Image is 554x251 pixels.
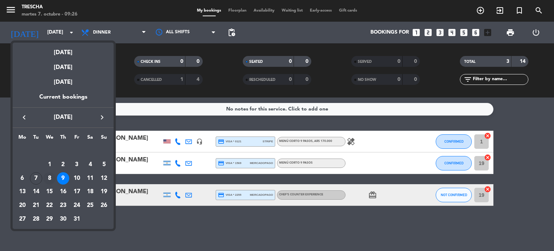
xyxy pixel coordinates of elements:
[71,199,83,212] div: 24
[56,158,70,172] td: October 2, 2025
[13,43,114,57] div: [DATE]
[84,199,97,212] td: October 25, 2025
[57,186,69,198] div: 16
[70,172,84,185] td: October 10, 2025
[84,172,97,185] td: October 11, 2025
[96,113,109,122] button: keyboard_arrow_right
[43,172,56,185] td: October 8, 2025
[16,172,29,185] td: October 6, 2025
[43,213,56,225] div: 29
[70,212,84,226] td: October 31, 2025
[57,213,69,225] div: 30
[71,159,83,171] div: 3
[56,185,70,199] td: October 16, 2025
[71,213,83,225] div: 31
[31,113,96,122] span: [DATE]
[29,172,43,185] td: October 7, 2025
[43,159,56,171] div: 1
[84,158,97,172] td: October 4, 2025
[57,159,69,171] div: 2
[16,213,28,225] div: 27
[71,186,83,198] div: 17
[16,144,111,158] td: OCT
[56,199,70,212] td: October 23, 2025
[43,199,56,212] div: 22
[18,113,31,122] button: keyboard_arrow_left
[13,57,114,72] div: [DATE]
[43,185,56,199] td: October 15, 2025
[84,186,96,198] div: 18
[97,158,111,172] td: October 5, 2025
[84,172,96,185] div: 11
[13,72,114,92] div: [DATE]
[16,199,29,212] td: October 20, 2025
[16,172,28,185] div: 6
[98,113,106,122] i: keyboard_arrow_right
[84,133,97,144] th: Saturday
[16,185,29,199] td: October 13, 2025
[57,199,69,212] div: 23
[56,172,70,185] td: October 9, 2025
[16,199,28,212] div: 20
[16,212,29,226] td: October 27, 2025
[29,212,43,226] td: October 28, 2025
[43,199,56,212] td: October 22, 2025
[43,172,56,185] div: 8
[30,172,42,185] div: 7
[98,159,110,171] div: 5
[97,199,111,212] td: October 26, 2025
[98,186,110,198] div: 19
[29,133,43,144] th: Tuesday
[97,172,111,185] td: October 12, 2025
[29,199,43,212] td: October 21, 2025
[56,212,70,226] td: October 30, 2025
[13,92,114,107] div: Current bookings
[97,185,111,199] td: October 19, 2025
[98,199,110,212] div: 26
[84,159,96,171] div: 4
[29,185,43,199] td: October 14, 2025
[30,199,42,212] div: 21
[43,186,56,198] div: 15
[57,172,69,185] div: 9
[43,133,56,144] th: Wednesday
[16,133,29,144] th: Monday
[43,158,56,172] td: October 1, 2025
[70,199,84,212] td: October 24, 2025
[84,185,97,199] td: October 18, 2025
[70,133,84,144] th: Friday
[97,133,111,144] th: Sunday
[16,186,28,198] div: 13
[30,186,42,198] div: 14
[43,212,56,226] td: October 29, 2025
[70,185,84,199] td: October 17, 2025
[98,172,110,185] div: 12
[30,213,42,225] div: 28
[71,172,83,185] div: 10
[56,133,70,144] th: Thursday
[20,113,28,122] i: keyboard_arrow_left
[84,199,96,212] div: 25
[70,158,84,172] td: October 3, 2025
